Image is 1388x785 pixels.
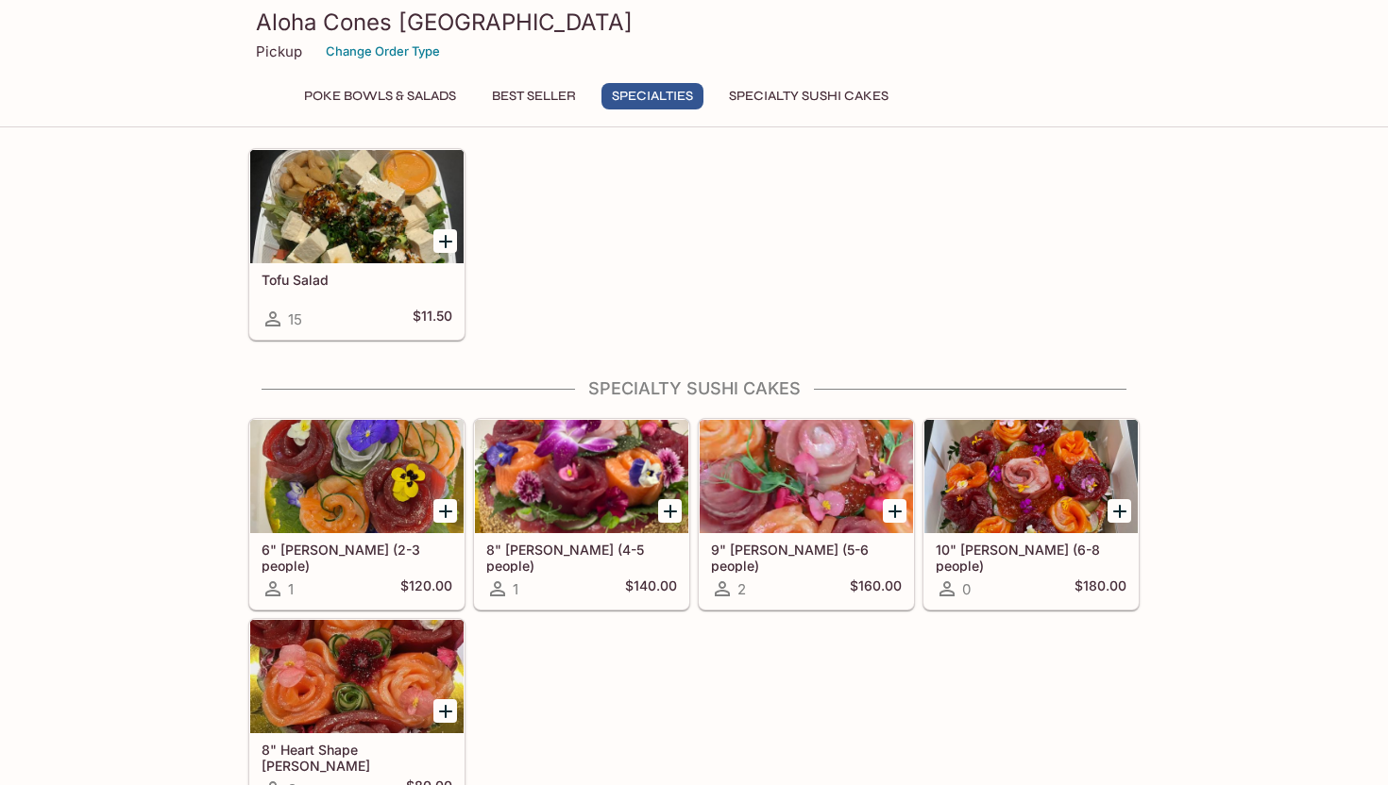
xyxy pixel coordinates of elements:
[625,577,677,600] h5: $140.00
[249,149,465,340] a: Tofu Salad15$11.50
[719,83,899,109] button: Specialty Sushi Cakes
[317,37,449,66] button: Change Order Type
[256,42,302,60] p: Pickup
[513,580,518,598] span: 1
[737,580,746,598] span: 2
[1075,577,1126,600] h5: $180.00
[248,378,1140,399] h4: Specialty Sushi Cakes
[250,150,464,263] div: Tofu Salad
[400,577,452,600] h5: $120.00
[413,308,452,330] h5: $11.50
[249,419,465,610] a: 6" [PERSON_NAME] (2-3 people)1$120.00
[1108,499,1131,523] button: Add 10" Sushi Cake (6-8 people)
[433,499,457,523] button: Add 6" Sushi Cake (2-3 people)
[262,742,452,773] h5: 8" Heart Shape [PERSON_NAME]
[433,229,457,253] button: Add Tofu Salad
[262,542,452,573] h5: 6" [PERSON_NAME] (2-3 people)
[923,419,1139,610] a: 10" [PERSON_NAME] (6-8 people)0$180.00
[486,542,677,573] h5: 8" [PERSON_NAME] (4-5 people)
[700,420,913,533] div: 9" Sushi Cake (5-6 people)
[250,620,464,733] div: 8" Heart Shape Sushi Cake
[482,83,586,109] button: Best Seller
[711,542,902,573] h5: 9" [PERSON_NAME] (5-6 people)
[256,8,1132,37] h3: Aloha Cones [GEOGRAPHIC_DATA]
[288,580,294,598] span: 1
[601,83,703,109] button: Specialties
[883,499,906,523] button: Add 9" Sushi Cake (5-6 people)
[250,420,464,533] div: 6" Sushi Cake (2-3 people)
[962,580,971,598] span: 0
[658,499,682,523] button: Add 8" Sushi Cake (4-5 people)
[699,419,914,610] a: 9" [PERSON_NAME] (5-6 people)2$160.00
[924,420,1138,533] div: 10" Sushi Cake (6-8 people)
[936,542,1126,573] h5: 10" [PERSON_NAME] (6-8 people)
[474,419,689,610] a: 8" [PERSON_NAME] (4-5 people)1$140.00
[294,83,466,109] button: Poke Bowls & Salads
[475,420,688,533] div: 8" Sushi Cake (4-5 people)
[433,699,457,723] button: Add 8" Heart Shape Sushi Cake
[262,272,452,288] h5: Tofu Salad
[288,310,302,328] span: 15
[850,577,902,600] h5: $160.00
